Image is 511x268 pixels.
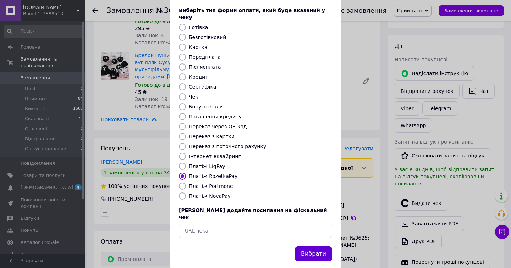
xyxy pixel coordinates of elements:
span: Виберіть тип форми оплати, який буде вказаний у чеку [179,7,325,20]
label: Бонусні бали [189,104,223,110]
label: Платіж NovaPay [189,193,231,199]
label: Платіж RozetkaPay [189,173,237,179]
label: Безготівковий [189,34,226,40]
label: Картка [189,44,208,50]
label: Передплата [189,54,221,60]
label: Платіж Portmone [189,183,233,189]
label: Переказ з поточного рахунку [189,144,266,149]
input: URL чека [179,224,332,238]
span: [PERSON_NAME] додайте посилання на фіскальний чек [179,207,327,220]
label: Платіж LiqPay [189,163,225,169]
label: Післясплата [189,64,221,70]
label: Сертифікат [189,84,219,90]
label: Переказ з картки [189,134,235,139]
label: Інтернет еквайринг [189,153,241,159]
label: Переказ через QR-код [189,124,247,129]
label: Погашення кредиту [189,114,242,119]
button: Вибрати [295,246,332,262]
label: Готівка [189,24,208,30]
label: Чек [189,94,198,100]
label: Кредит [189,74,208,80]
